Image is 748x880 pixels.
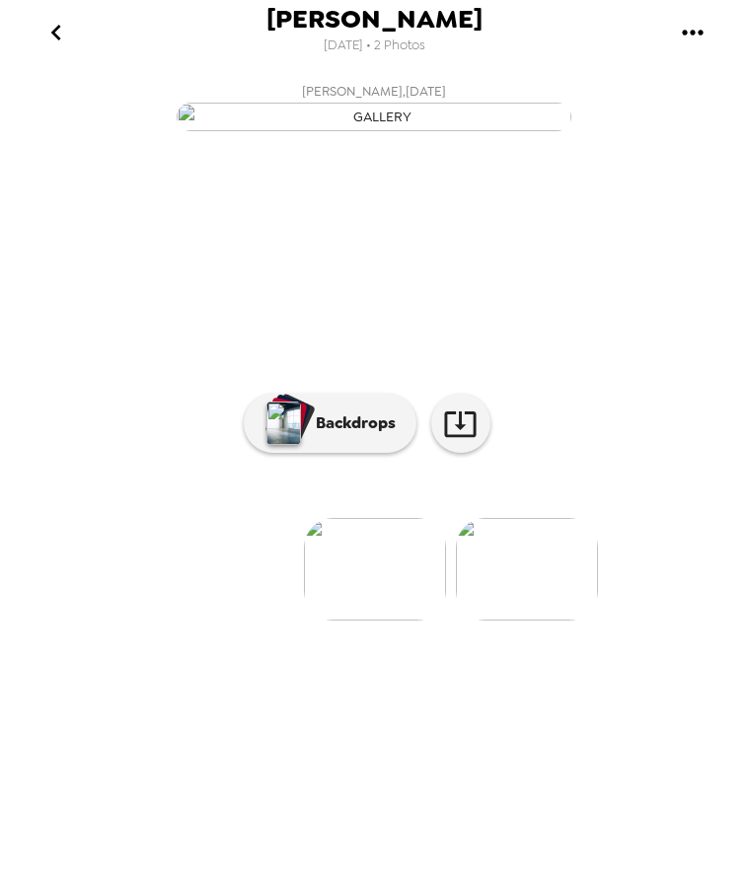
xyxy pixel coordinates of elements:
[456,518,598,621] img: gallery
[177,103,571,131] img: gallery
[324,33,425,59] span: [DATE] • 2 Photos
[266,6,483,33] span: [PERSON_NAME]
[306,411,396,435] p: Backdrops
[304,518,446,621] img: gallery
[244,394,416,453] button: Backdrops
[302,80,446,103] span: [PERSON_NAME] , [DATE]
